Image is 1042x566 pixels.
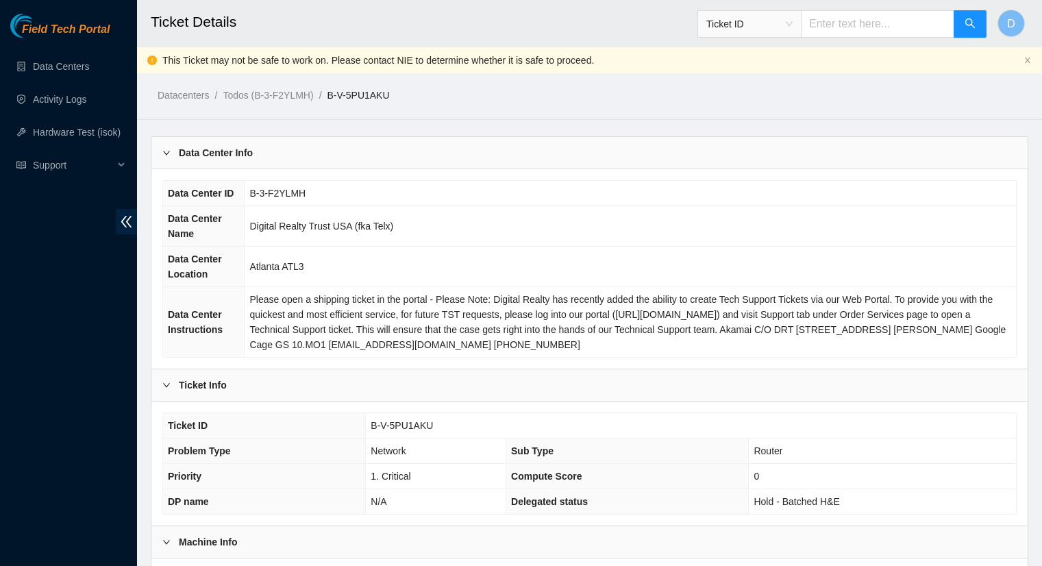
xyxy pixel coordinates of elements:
[10,14,69,38] img: Akamai Technologies
[162,381,171,389] span: right
[179,534,238,550] b: Machine Info
[179,378,227,393] b: Ticket Info
[214,90,217,101] span: /
[249,261,303,272] span: Atlanta ATL3
[801,10,954,38] input: Enter text here...
[223,90,313,101] a: Todos (B-3-F2YLMH)
[511,471,582,482] span: Compute Score
[10,25,110,42] a: Akamai TechnologiesField Tech Portal
[511,496,588,507] span: Delegated status
[151,137,1028,169] div: Data Center Info
[997,10,1025,37] button: D
[16,160,26,170] span: read
[249,294,1006,350] span: Please open a shipping ticket in the portal - Please Note: Digital Realty has recently added the ...
[116,209,137,234] span: double-left
[965,18,976,31] span: search
[162,149,171,157] span: right
[179,145,253,160] b: Data Center Info
[33,94,87,105] a: Activity Logs
[162,538,171,546] span: right
[168,309,223,335] span: Data Center Instructions
[754,496,839,507] span: Hold - Batched H&E
[1007,15,1015,32] span: D
[371,471,410,482] span: 1. Critical
[33,61,89,72] a: Data Centers
[168,496,209,507] span: DP name
[319,90,322,101] span: /
[22,23,110,36] span: Field Tech Portal
[249,221,393,232] span: Digital Realty Trust USA (fka Telx)
[168,213,222,239] span: Data Center Name
[168,471,201,482] span: Priority
[511,445,554,456] span: Sub Type
[327,90,390,101] a: B-V-5PU1AKU
[754,445,782,456] span: Router
[249,188,306,199] span: B-3-F2YLMH
[158,90,209,101] a: Datacenters
[168,445,231,456] span: Problem Type
[168,254,222,280] span: Data Center Location
[168,188,234,199] span: Data Center ID
[151,369,1028,401] div: Ticket Info
[168,420,208,431] span: Ticket ID
[1024,56,1032,64] span: close
[1024,56,1032,65] button: close
[706,14,793,34] span: Ticket ID
[371,496,386,507] span: N/A
[33,127,121,138] a: Hardware Test (isok)
[954,10,987,38] button: search
[33,151,114,179] span: Support
[371,420,433,431] span: B-V-5PU1AKU
[754,471,759,482] span: 0
[151,526,1028,558] div: Machine Info
[371,445,406,456] span: Network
